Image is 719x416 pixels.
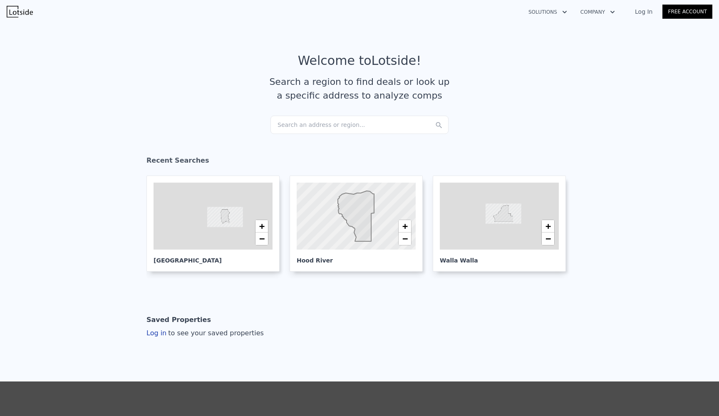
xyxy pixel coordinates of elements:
button: Solutions [522,5,574,20]
div: Search a region to find deals or look up a specific address to analyze comps [266,75,453,102]
button: Company [574,5,622,20]
span: + [545,221,551,231]
span: + [402,221,408,231]
span: − [545,233,551,244]
span: − [259,233,265,244]
a: Zoom in [255,220,268,233]
div: Welcome to Lotside ! [298,53,421,68]
div: Log in [146,328,264,338]
img: Lotside [7,6,33,17]
a: Free Account [662,5,712,19]
div: Recent Searches [146,149,573,176]
span: to see your saved properties [166,329,264,337]
div: Hood River [297,250,416,265]
a: Zoom out [255,233,268,245]
a: Zoom in [542,220,554,233]
div: Saved Properties [146,312,211,328]
a: Walla Walla [433,176,573,272]
a: Zoom out [399,233,411,245]
span: − [402,233,408,244]
a: Zoom in [399,220,411,233]
div: Walla Walla [440,250,559,265]
span: + [259,221,265,231]
a: [GEOGRAPHIC_DATA] [146,176,286,272]
a: Zoom out [542,233,554,245]
div: [GEOGRAPHIC_DATA] [154,250,273,265]
div: Search an address or region... [270,116,449,134]
a: Hood River [290,176,429,272]
a: Log In [625,7,662,16]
